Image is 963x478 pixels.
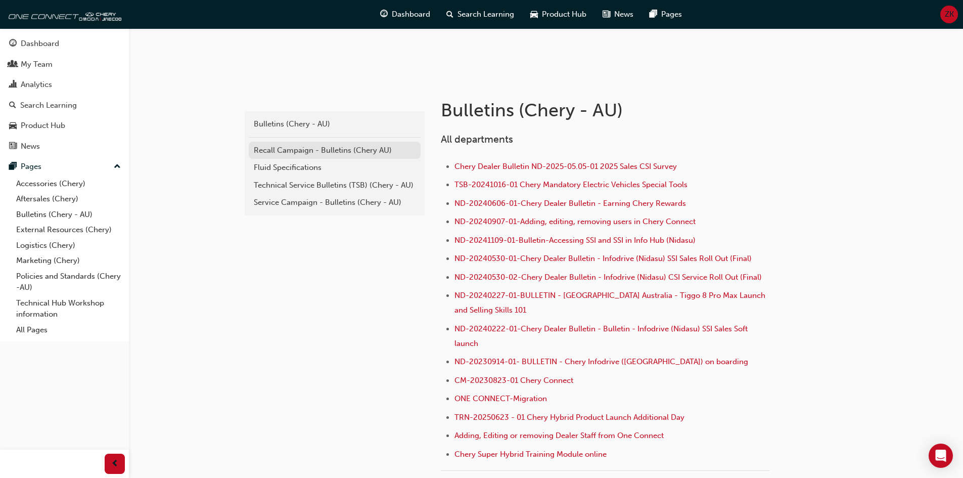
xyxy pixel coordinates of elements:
[454,413,684,422] a: TRN-20250623 - 01 Chery Hybrid Product Launch Additional Day
[614,9,633,20] span: News
[254,145,416,156] div: Recall Campaign - Bulletins (Chery AU)
[594,4,641,25] a: news-iconNews
[12,253,125,269] a: Marketing (Chery)
[438,4,522,25] a: search-iconSearch Learning
[454,357,748,366] a: ND-20230914-01- BULLETIN - Chery Infodrive ([GEOGRAPHIC_DATA]) on boarding
[454,254,752,263] a: ND-20240530-01-Chery Dealer Bulletin - Infodrive (Nidasu) SSI Sales Roll Out (Final)
[12,207,125,223] a: Bulletins (Chery - AU)
[21,38,59,50] div: Dashboard
[249,177,421,194] a: Technical Service Bulletins (TSB) (Chery - AU)
[4,96,125,115] a: Search Learning
[446,8,453,21] span: search-icon
[522,4,594,25] a: car-iconProduct Hub
[12,222,125,238] a: External Resources (Chery)
[12,191,125,207] a: Aftersales (Chery)
[4,55,125,74] a: My Team
[254,162,416,173] div: Fluid Specifications
[4,32,125,157] button: DashboardMy TeamAnalyticsSearch LearningProduct HubNews
[380,8,388,21] span: guage-icon
[9,162,17,171] span: pages-icon
[4,75,125,94] a: Analytics
[9,101,16,110] span: search-icon
[21,141,40,152] div: News
[454,236,696,245] a: ND-20241109-01-Bulletin-Accessing SSI and SSI in Info Hub (Nidasu)
[12,295,125,322] a: Technical Hub Workshop information
[641,4,690,25] a: pages-iconPages
[9,142,17,151] span: news-icon
[254,180,416,191] div: Technical Service Bulletins (TSB) (Chery - AU)
[441,134,513,145] span: All departments
[603,8,610,21] span: news-icon
[4,157,125,176] button: Pages
[12,269,125,295] a: Policies and Standards (Chery -AU)
[9,121,17,131] span: car-icon
[454,199,686,208] a: ND-20240606-01-Chery Dealer Bulletin - Earning Chery Rewards
[454,394,547,403] a: ONE CONNECT-Migration
[12,238,125,253] a: Logistics (Chery)
[945,9,954,20] span: ZK
[372,4,438,25] a: guage-iconDashboard
[21,79,52,91] div: Analytics
[929,444,953,468] div: Open Intercom Messenger
[454,162,677,171] a: Chery Dealer Bulletin ND-2025-05.05-01 2025 Sales CSI Survey
[454,324,750,348] a: ND-20240222-01-Chery Dealer Bulletin - Bulletin - Infodrive (Nidasu) SSI Sales Soft launch
[249,159,421,177] a: Fluid Specifications
[4,34,125,53] a: Dashboard
[661,9,682,20] span: Pages
[12,322,125,338] a: All Pages
[454,291,767,315] a: ND-20240227-01-BULLETIN - [GEOGRAPHIC_DATA] Australia - Tiggo 8 Pro Max Launch and Selling Skills...
[114,160,121,173] span: up-icon
[650,8,657,21] span: pages-icon
[542,9,586,20] span: Product Hub
[454,217,696,226] a: ND-20240907-01-Adding, editing, removing users in Chery Connect
[454,450,607,459] a: Chery Super Hybrid Training Module online
[392,9,430,20] span: Dashboard
[454,376,573,385] a: CM-20230823-01 Chery Connect
[454,273,762,282] a: ND-20240530-02-Chery Dealer Bulletin - Infodrive (Nidasu) CSI Service Roll Out (Final)
[12,176,125,192] a: Accessories (Chery)
[254,118,416,130] div: Bulletins (Chery - AU)
[4,137,125,156] a: News
[4,116,125,135] a: Product Hub
[21,120,65,132] div: Product Hub
[9,80,17,90] span: chart-icon
[530,8,538,21] span: car-icon
[249,142,421,159] a: Recall Campaign - Bulletins (Chery AU)
[441,99,772,121] h1: Bulletins (Chery - AU)
[249,115,421,133] a: Bulletins (Chery - AU)
[940,6,958,23] button: ZK
[20,100,77,111] div: Search Learning
[9,60,17,69] span: people-icon
[254,197,416,208] div: Service Campaign - Bulletins (Chery - AU)
[457,9,514,20] span: Search Learning
[249,194,421,211] a: Service Campaign - Bulletins (Chery - AU)
[21,59,53,70] div: My Team
[21,161,41,172] div: Pages
[111,458,119,470] span: prev-icon
[454,431,664,440] a: Adding, Editing or removing Dealer Staff from One Connect
[454,180,687,189] a: TSB-20241016-01 Chery Mandatory Electric Vehicles Special Tools
[9,39,17,49] span: guage-icon
[5,4,121,24] img: oneconnect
